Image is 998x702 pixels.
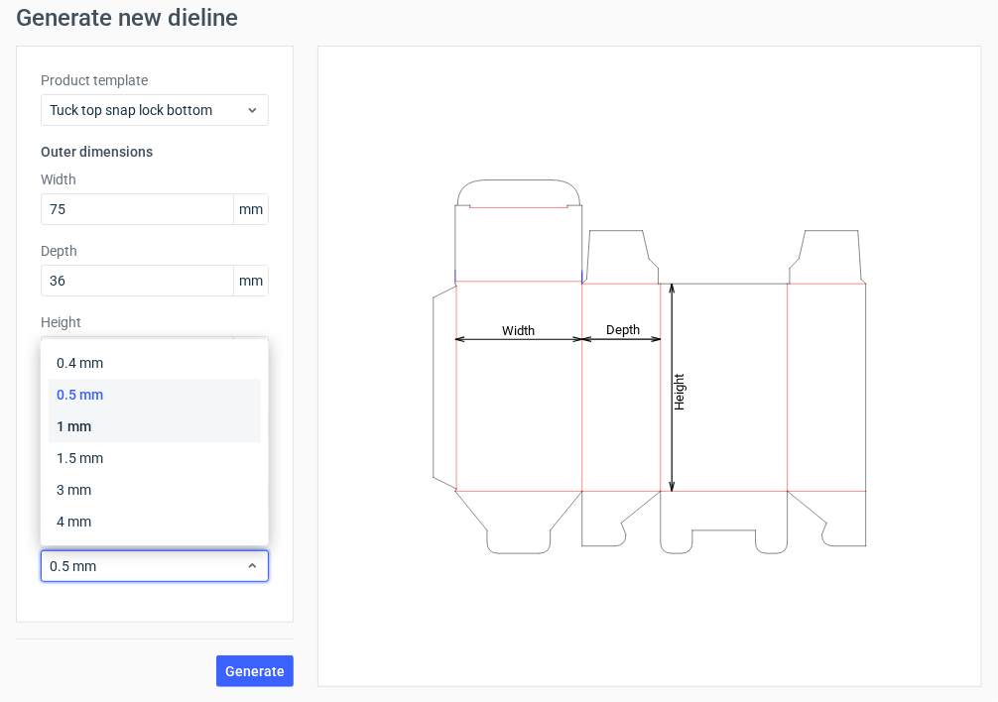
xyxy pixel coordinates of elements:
label: Product template [41,70,269,90]
span: mm [233,266,268,295]
div: 1.5 mm [49,442,261,474]
label: Width [41,170,269,189]
h1: Generate new dieline [16,6,982,30]
label: Depth [41,241,269,261]
div: 0.4 mm [49,347,261,379]
span: mm [233,337,268,367]
span: 0.5 mm [50,556,245,576]
tspan: Depth [606,322,640,337]
div: 1 mm [49,410,261,442]
label: Height [41,312,269,332]
tspan: Width [502,322,535,337]
span: Generate [225,664,285,678]
h3: Outer dimensions [41,142,269,162]
button: Generate [216,655,294,687]
div: 4 mm [49,506,261,537]
div: 0.5 mm [49,379,261,410]
div: 3 mm [49,474,261,506]
span: Tuck top snap lock bottom [50,100,245,120]
tspan: Height [672,373,686,409]
span: mm [233,194,268,224]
